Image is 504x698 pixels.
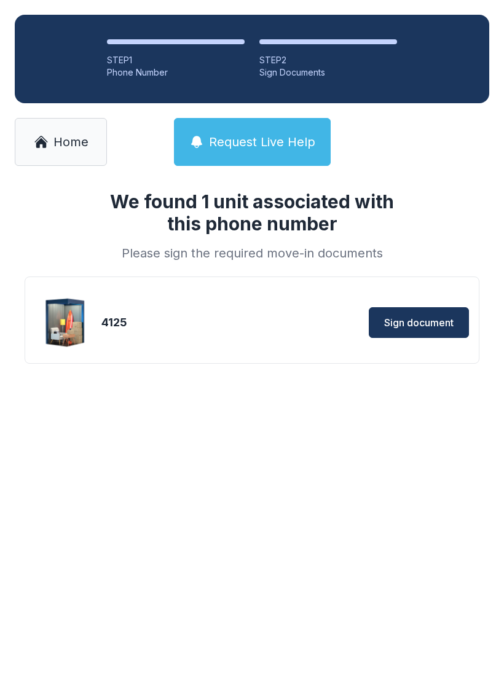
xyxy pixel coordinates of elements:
div: STEP 2 [259,54,397,66]
h1: We found 1 unit associated with this phone number [95,190,409,235]
div: 4125 [101,314,249,331]
span: Home [53,133,89,151]
div: Please sign the required move-in documents [95,245,409,262]
div: Phone Number [107,66,245,79]
div: STEP 1 [107,54,245,66]
div: Sign Documents [259,66,397,79]
span: Request Live Help [209,133,315,151]
span: Sign document [384,315,454,330]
